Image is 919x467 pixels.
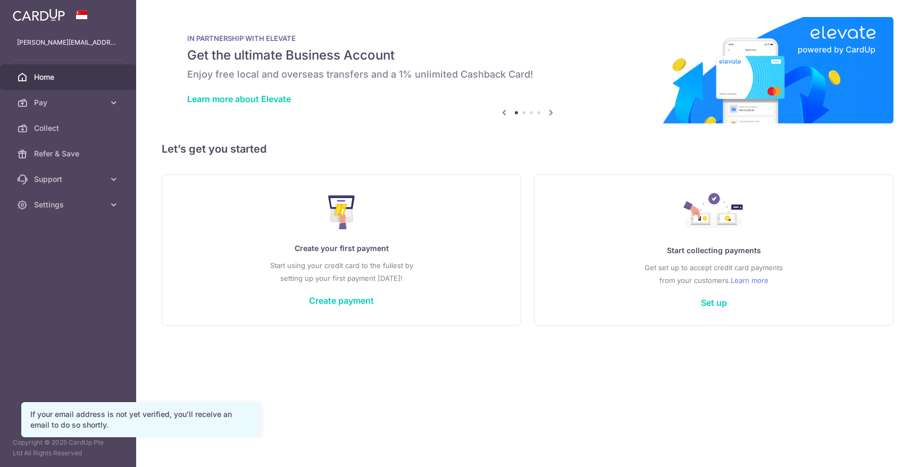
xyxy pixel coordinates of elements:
[162,17,893,123] img: Renovation banner
[183,259,499,285] p: Start using your credit card to the fullest by setting up your first payment [DATE]!
[34,174,104,185] span: Support
[17,37,119,48] p: [PERSON_NAME][EMAIL_ADDRESS][DOMAIN_NAME]
[556,244,872,257] p: Start collecting payments
[187,94,291,104] a: Learn more about Elevate
[187,47,868,64] h5: Get the ultimate Business Account
[34,97,104,108] span: Pay
[187,34,868,43] p: IN PARTNERSHIP WITH ELEVATE
[701,297,727,308] a: Set up
[556,261,872,287] p: Get set up to accept credit card payments from your customers.
[683,193,744,231] img: Collect Payment
[34,123,104,134] span: Collect
[162,140,893,157] h5: Let’s get you started
[13,9,65,21] img: CardUp
[30,409,250,430] div: If your email address is not yet verified, you’ll receive an email to do so shortly.
[328,195,355,229] img: Make Payment
[731,274,768,287] a: Learn more
[183,242,499,255] p: Create your first payment
[187,68,868,81] h6: Enjoy free local and overseas transfers and a 1% unlimited Cashback Card!
[309,295,374,306] a: Create payment
[34,72,104,82] span: Home
[34,199,104,210] span: Settings
[34,148,104,159] span: Refer & Save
